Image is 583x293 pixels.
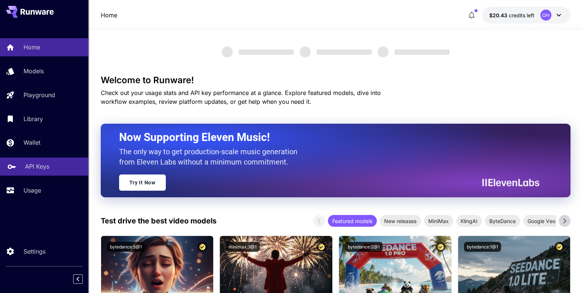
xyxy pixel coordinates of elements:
[523,217,559,225] span: Google Veo
[101,215,217,226] p: Test drive the best video models
[24,186,41,195] p: Usage
[24,43,40,52] p: Home
[489,12,509,18] span: $20.43
[24,67,44,75] p: Models
[345,242,383,252] button: bytedance:2@1
[73,274,83,284] button: Collapse sidebar
[79,272,88,286] div: Collapse sidebar
[24,91,55,99] p: Playground
[424,217,453,225] span: MiniMax
[101,11,117,20] a: Home
[482,7,571,24] button: $20.42934OH
[456,215,482,227] div: KlingAI
[101,11,117,20] nav: breadcrumb
[119,146,303,167] p: The only way to get production-scale music generation from Eleven Labs without a minimum commitment.
[107,242,145,252] button: bytedance:5@1
[485,215,520,227] div: ByteDance
[540,10,551,21] div: OH
[316,242,326,252] button: Certified Model – Vetted for best performance and includes a commercial license.
[380,217,421,225] span: New releases
[24,247,46,256] p: Settings
[509,12,534,18] span: credits left
[24,138,40,147] p: Wallet
[489,11,534,19] div: $20.42934
[101,75,571,85] h3: Welcome to Runware!
[456,217,482,225] span: KlingAI
[24,114,43,123] p: Library
[101,89,381,105] span: Check out your usage stats and API key performance at a glance. Explore featured models, dive int...
[226,242,260,252] button: minimax:3@1
[197,242,207,252] button: Certified Model – Vetted for best performance and includes a commercial license.
[436,242,446,252] button: Certified Model – Vetted for best performance and includes a commercial license.
[119,130,534,144] h2: Now Supporting Eleven Music!
[25,162,49,171] p: API Keys
[380,215,421,227] div: New releases
[485,217,520,225] span: ByteDance
[523,215,559,227] div: Google Veo
[328,215,377,227] div: Featured models
[464,242,501,252] button: bytedance:1@1
[328,217,377,225] span: Featured models
[554,242,564,252] button: Certified Model – Vetted for best performance and includes a commercial license.
[424,215,453,227] div: MiniMax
